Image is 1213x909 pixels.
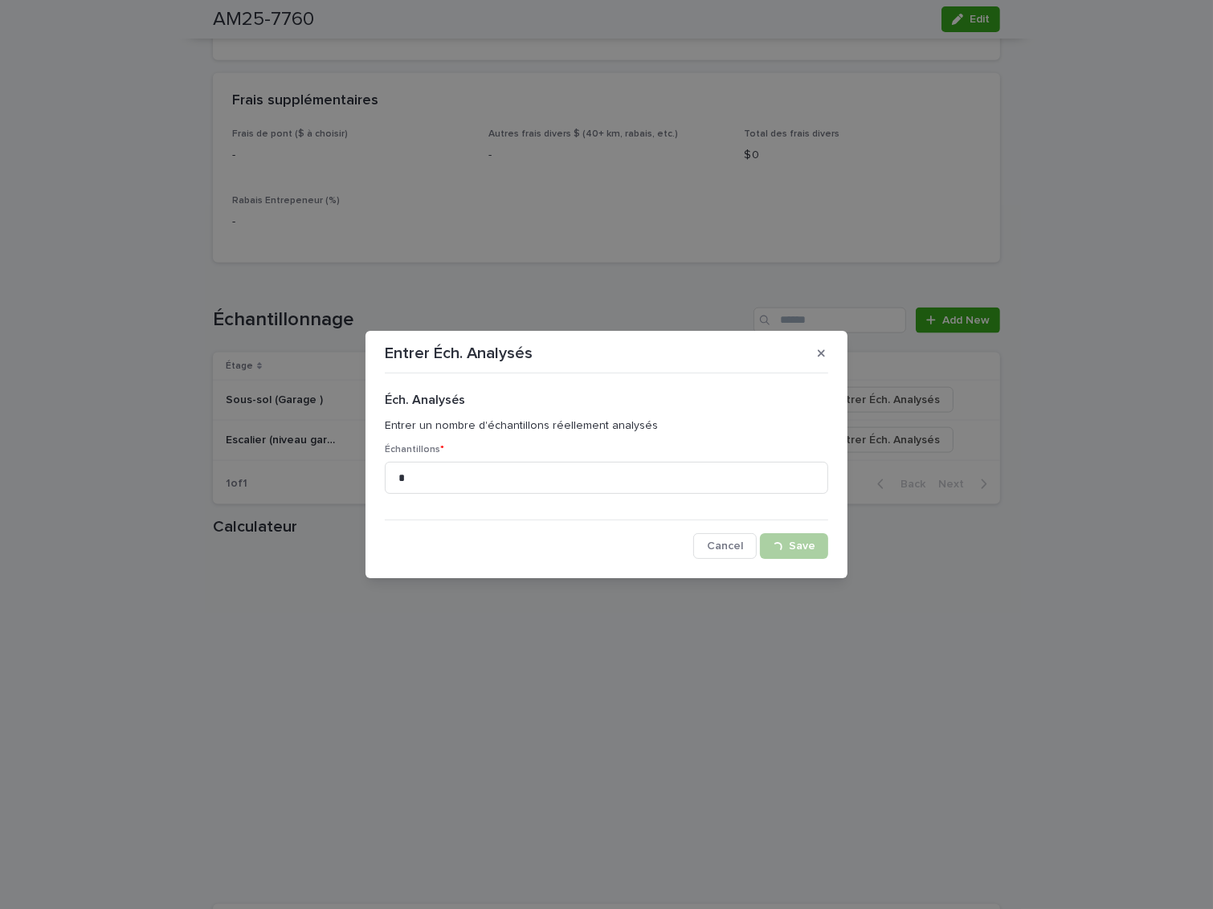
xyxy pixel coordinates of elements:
span: Échantillons [385,445,444,454]
span: Cancel [707,540,743,552]
span: Save [789,540,815,552]
h2: Éch. Analysés [385,393,828,408]
p: Entrer Éch. Analysés [385,344,533,363]
p: Entrer un nombre d'échantillons réellement analysés [385,419,828,433]
button: Save [760,533,828,559]
button: Cancel [693,533,757,559]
